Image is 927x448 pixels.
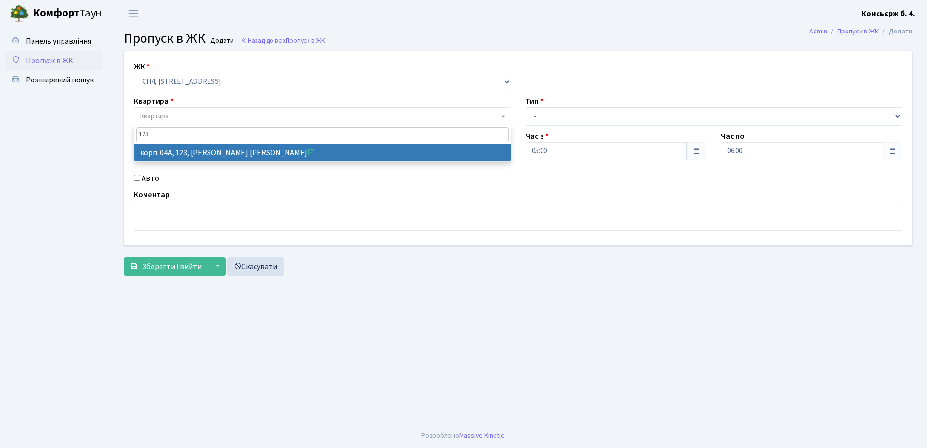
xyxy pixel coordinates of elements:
[459,431,504,441] a: Massive Kinetic
[124,257,208,276] button: Зберегти і вийти
[140,112,169,121] span: Квартира
[26,75,94,85] span: Розширений пошук
[721,130,745,142] label: Час по
[26,36,91,47] span: Панель управління
[5,51,102,70] a: Пропуск в ЖК
[208,37,237,45] small: Додати .
[241,36,325,45] a: Назад до всіхПропуск в ЖК
[879,26,912,37] li: Додати
[862,8,915,19] a: Консьєрж б. 4.
[134,189,170,201] label: Коментар
[526,96,543,107] label: Тип
[10,4,29,23] img: logo.png
[795,21,927,42] nav: breadcrumb
[142,173,159,184] label: Авто
[142,261,202,272] span: Зберегти і вийти
[809,26,827,36] a: Admin
[227,257,284,276] a: Скасувати
[837,26,879,36] a: Пропуск в ЖК
[134,61,150,73] label: ЖК
[124,29,206,48] span: Пропуск в ЖК
[526,130,549,142] label: Час з
[121,5,145,21] button: Переключити навігацію
[26,55,73,66] span: Пропуск в ЖК
[5,32,102,51] a: Панель управління
[5,70,102,90] a: Розширений пошук
[286,36,325,45] span: Пропуск в ЖК
[421,431,506,441] div: Розроблено .
[134,144,511,161] li: корп. 04А, 123, [PERSON_NAME] [PERSON_NAME]
[33,5,102,22] span: Таун
[33,5,80,21] b: Комфорт
[134,96,174,107] label: Квартира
